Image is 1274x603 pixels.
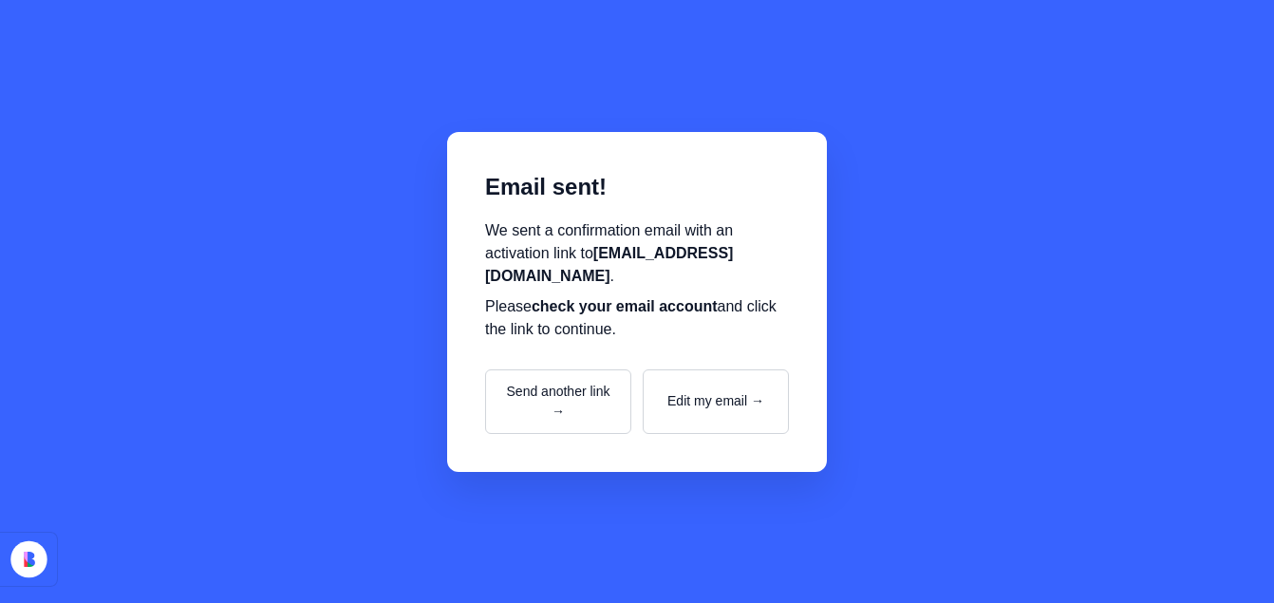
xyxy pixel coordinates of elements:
[485,170,789,204] h2: Email sent!
[485,369,631,434] button: Send another link →
[643,369,789,434] button: Edit my email →
[485,245,733,284] strong: [EMAIL_ADDRESS][DOMAIN_NAME]
[485,219,789,288] p: We sent a confirmation email with an activation link to .
[485,295,789,341] p: Please and click the link to continue.
[532,298,718,314] strong: check your email account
